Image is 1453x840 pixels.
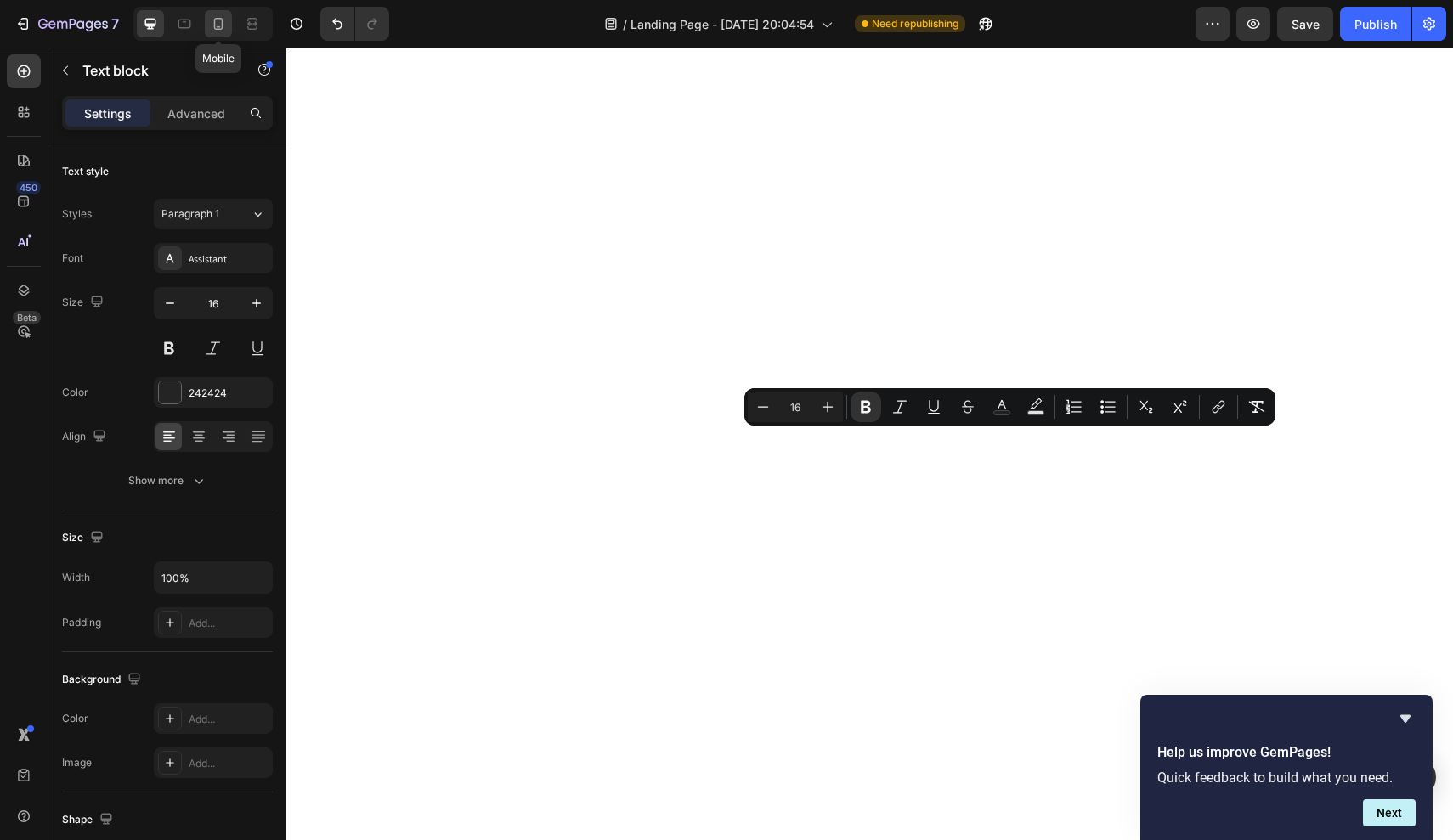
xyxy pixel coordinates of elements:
button: Hide survey [1395,708,1416,729]
span: Paragraph 1 [161,206,219,222]
div: Publish [1354,15,1397,33]
div: Background [62,668,144,691]
div: Beta [13,311,41,324]
div: Color [62,385,88,400]
div: Editor contextual toolbar [744,388,1275,426]
div: Padding [62,615,101,630]
span: Need republishing [872,16,958,31]
p: Text block [82,60,227,81]
div: Size [62,291,107,314]
div: Width [62,570,90,585]
div: 242424 [189,386,269,401]
div: Add... [189,756,269,771]
div: Color [62,711,88,726]
p: Advanced [167,104,225,122]
div: Assistant [189,251,269,267]
iframe: Design area [286,48,1453,840]
div: Show more [128,472,207,489]
div: Undo/Redo [320,7,389,41]
button: Save [1277,7,1333,41]
div: Shape [62,809,116,832]
button: Next question [1363,799,1416,826]
button: Publish [1340,7,1411,41]
div: Size [62,527,107,550]
div: Text style [62,164,109,179]
div: Help us improve GemPages! [1157,708,1416,826]
h2: Help us improve GemPages! [1157,742,1416,763]
div: 450 [16,181,41,194]
button: Paragraph 1 [154,199,273,229]
div: Image [62,755,92,770]
span: / [623,15,627,33]
p: Quick feedback to build what you need. [1157,770,1416,786]
span: Landing Page - [DATE] 20:04:54 [630,15,814,33]
button: Show more [62,465,273,496]
p: 7 [111,14,119,34]
div: Font [62,251,83,266]
div: Add... [189,712,269,727]
button: 7 [7,7,127,41]
input: Auto [155,562,272,593]
span: Save [1292,17,1320,31]
div: Add... [189,616,269,631]
div: Align [62,426,110,448]
p: Settings [84,104,132,122]
div: Styles [62,206,92,222]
